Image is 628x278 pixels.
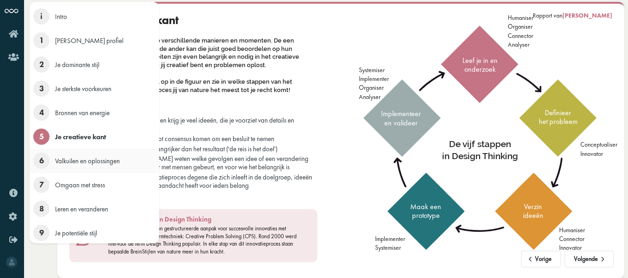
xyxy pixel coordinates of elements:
button: Vorige [521,251,561,267]
div: Connector [508,31,534,40]
span: vraag jij 'WIE..?': [PERSON_NAME] weten welke gevolgen een idee of een verandering hebben voor de... [77,154,308,171]
div: Innovator [559,243,585,252]
div: Conceptualiser [580,140,617,149]
div: Innovator [580,149,617,158]
div: Implementeer en valideer [376,109,426,127]
div: Rond 1950 ontstond een gestructureerde aanpak voor succesvolle innovaties met behulp van de brain... [108,225,298,256]
span: 5 [33,129,49,145]
div: Organiser [359,83,389,92]
span: 6 [33,153,49,169]
span: Je potentiële stijl [55,229,97,237]
div: Definieer het probleem [533,108,583,126]
div: Leef je in en onderzoek [455,56,505,74]
button: Volgende [565,251,614,267]
span: is het proces voor jou vaak belangrijker dan het resultaat ('de reis is het doel') [77,144,277,153]
div: Rapport van [533,12,612,20]
span: 1 [33,32,49,49]
span: 2 [33,56,49,73]
span: 9 [33,225,49,241]
div: Analyser [508,40,534,49]
span: 7 [33,177,49,193]
div: Systemiser [375,243,405,252]
div: De vijf stappen in Design Thinking [431,138,529,162]
div: Verzin ideeën [508,202,558,220]
span: Valkuilen en oplossingen [55,156,120,165]
span: Je dominante stijl [55,60,99,69]
span: i [33,8,49,25]
div: Systemiser [359,66,389,74]
span: Intro [55,12,67,21]
div: Analyser [359,93,389,101]
div: Maak een prototype [401,202,451,220]
span: 4 [33,105,49,121]
span: Bronnen van energie [55,108,110,117]
span: 8 [33,201,49,217]
span: wil je graag met het hele team tot consensus komen om een besluit te nemen [77,134,274,143]
div: Humaniser [559,226,585,235]
span: 3 [33,80,49,97]
div: Organiser [508,22,534,31]
span: Je creatieve kant [55,132,106,141]
span: [PERSON_NAME] profiel [55,36,123,45]
div: Humaniser [508,13,534,22]
div: Connector [559,235,585,243]
span: hou je van divergerend denken en krijg je veel ideeën, die je voorziet van details en toepassinge... [77,116,294,133]
span: Leren en veranderen [55,204,108,213]
div: Implementer [375,235,405,243]
div: Implementer [359,74,389,83]
span: [PERSON_NAME] [562,12,612,19]
span: Je sterkste voorkeuren [55,84,111,93]
div: Iedereen is creatief, maar op verschillende manieren en momenten. De een krijgt makkelijk veel id... [69,36,317,95]
h3: Als creatieve denker [69,103,317,112]
span: Omgaan met stress [55,180,105,189]
h3: Jouw creativiteit in Design Thinking [108,216,298,223]
span: [PERSON_NAME] in het innovatieproces degene die zich inleeft in de doelgroep, ideeën verzint en b... [77,173,312,190]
